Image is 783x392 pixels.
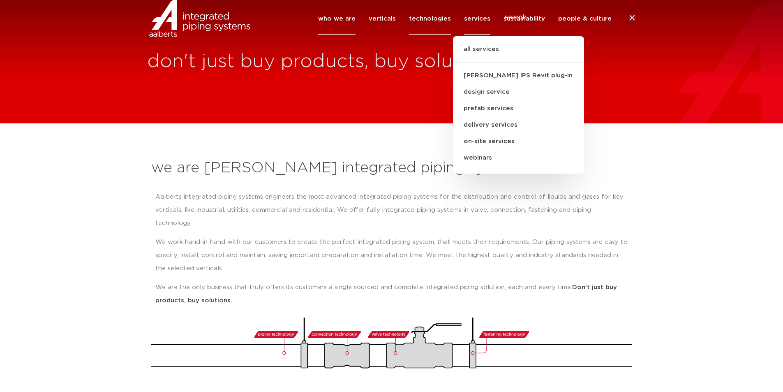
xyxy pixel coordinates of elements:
p: We work hand-in-hand with our customers to create the perfect integrated piping system, that meet... [155,236,628,275]
a: people & culture [558,3,612,35]
a: technologies [409,3,451,35]
a: delivery services [453,117,584,133]
a: who we are [318,3,356,35]
ul: services [453,36,584,174]
a: all services [453,44,584,63]
a: design service [453,84,584,100]
a: prefab services [453,100,584,117]
a: verticals [369,3,396,35]
a: webinars [453,150,584,166]
a: sustainability [504,3,545,35]
p: We are the only business that truly offers its customers a single sourced and complete integrated... [155,281,628,307]
p: Aalberts integrated piping systems engineers the most advanced integrated piping systems for the ... [155,190,628,230]
a: on-site services [453,133,584,150]
h2: we are [PERSON_NAME] integrated piping systems [151,158,632,178]
a: [PERSON_NAME] IPS Revit plug-in [453,67,584,84]
a: services [464,3,490,35]
nav: Menu [318,3,612,35]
